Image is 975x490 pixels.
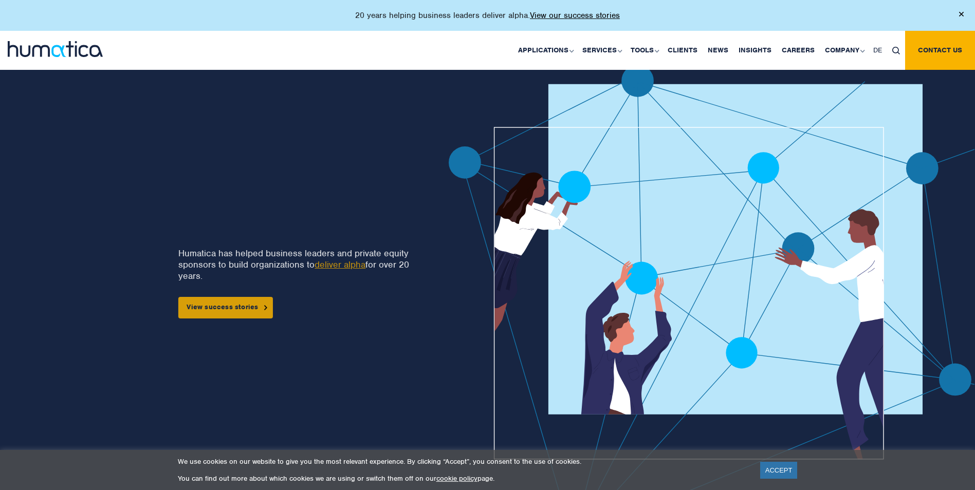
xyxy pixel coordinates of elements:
[264,305,267,310] img: arrowicon
[178,297,273,318] a: View success stories
[905,31,975,70] a: Contact us
[355,10,620,21] p: 20 years helping business leaders deliver alpha.
[178,474,747,483] p: You can find out more about which cookies we are using or switch them off on our page.
[178,248,415,281] p: Humatica has helped business leaders and private equity sponsors to build organizations to for ov...
[178,457,747,466] p: We use cookies on our website to give you the most relevant experience. By clicking “Accept”, you...
[577,31,626,70] a: Services
[760,462,798,479] a: ACCEPT
[530,10,620,21] a: View our success stories
[777,31,820,70] a: Careers
[733,31,777,70] a: Insights
[663,31,703,70] a: Clients
[8,41,103,57] img: logo
[626,31,663,70] a: Tools
[513,31,577,70] a: Applications
[873,46,882,54] span: DE
[820,31,868,70] a: Company
[315,259,365,270] a: deliver alpha
[436,474,477,483] a: cookie policy
[892,47,900,54] img: search_icon
[868,31,887,70] a: DE
[703,31,733,70] a: News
